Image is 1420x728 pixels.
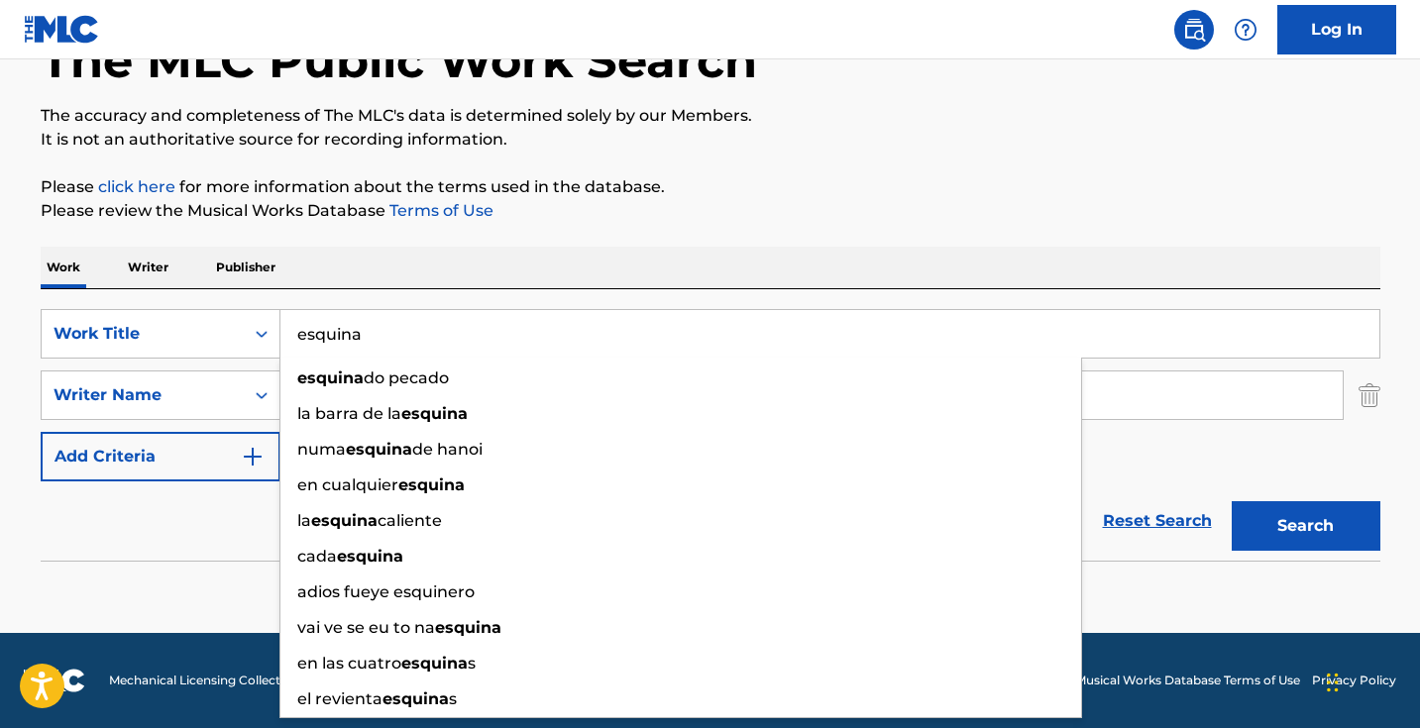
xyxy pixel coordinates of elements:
[41,247,86,288] p: Work
[346,440,412,459] strong: esquina
[241,445,265,468] img: 9d2ae6d4665cec9f34b9.svg
[1359,370,1380,420] img: Delete Criterion
[297,689,382,708] span: el revienta
[1321,633,1420,728] iframe: Chat Widget
[449,689,457,708] span: s
[1093,499,1222,543] a: Reset Search
[1232,501,1380,551] button: Search
[1075,672,1300,689] a: Musical Works Database Terms of Use
[1327,653,1339,712] div: Drag
[98,177,175,196] a: click here
[468,654,476,673] span: s
[1182,18,1206,42] img: search
[24,15,100,44] img: MLC Logo
[297,654,401,673] span: en las cuatro
[54,322,232,346] div: Work Title
[297,404,401,423] span: la barra de la
[24,669,85,692] img: logo
[1312,672,1396,689] a: Privacy Policy
[54,383,232,407] div: Writer Name
[364,368,449,387] span: do pecado
[412,440,483,459] span: de hanoi
[109,672,339,689] span: Mechanical Licensing Collective © 2025
[122,247,174,288] p: Writer
[1277,5,1396,54] a: Log In
[401,404,468,423] strong: esquina
[1234,18,1257,42] img: help
[297,582,475,601] span: adios fueye esquinero
[311,511,378,530] strong: esquina
[398,475,465,494] strong: esquina
[337,547,403,566] strong: esquina
[41,31,757,90] h1: The MLC Public Work Search
[1174,10,1214,50] a: Public Search
[297,440,346,459] span: numa
[41,432,280,481] button: Add Criteria
[382,689,449,708] strong: esquina
[41,104,1380,128] p: The accuracy and completeness of The MLC's data is determined solely by our Members.
[41,309,1380,561] form: Search Form
[297,475,398,494] span: en cualquier
[1226,10,1265,50] div: Help
[41,199,1380,223] p: Please review the Musical Works Database
[297,618,435,637] span: vai ve se eu to na
[401,654,468,673] strong: esquina
[297,368,364,387] strong: esquina
[385,201,493,220] a: Terms of Use
[378,511,442,530] span: caliente
[41,175,1380,199] p: Please for more information about the terms used in the database.
[435,618,501,637] strong: esquina
[41,128,1380,152] p: It is not an authoritative source for recording information.
[210,247,281,288] p: Publisher
[297,547,337,566] span: cada
[297,511,311,530] span: la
